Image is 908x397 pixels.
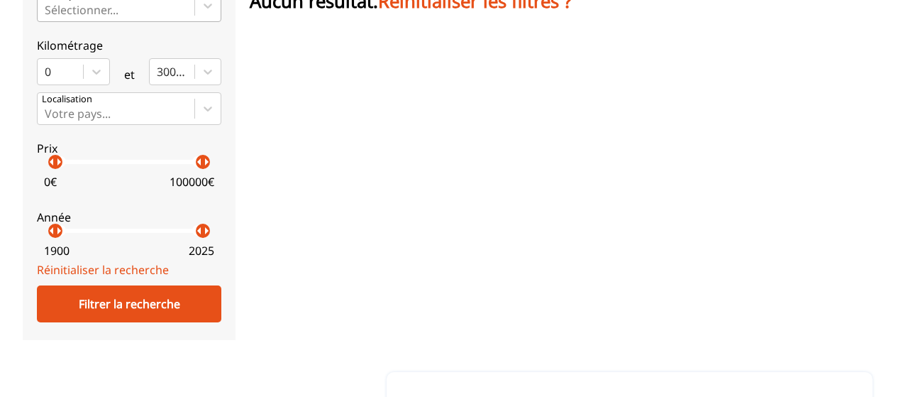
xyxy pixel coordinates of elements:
p: arrow_left [191,222,208,239]
p: Kilométrage [37,38,221,53]
p: arrow_left [191,153,208,170]
p: arrow_right [50,222,67,239]
p: Localisation [42,93,92,106]
input: 300000 [157,65,160,78]
p: 0 € [44,174,57,190]
input: 0 [45,65,48,78]
p: 1900 [44,243,70,259]
p: Année [37,210,221,225]
p: arrow_left [43,222,60,239]
p: arrow_right [198,153,215,170]
p: arrow_right [198,222,215,239]
p: arrow_right [50,153,67,170]
p: et [124,67,135,82]
p: Prix [37,141,221,156]
input: Prêt à piloterSélectionner... [45,4,48,16]
p: arrow_left [43,153,60,170]
div: Filtrer la recherche [37,285,221,322]
a: Réinitialiser la recherche [37,262,169,278]
p: 2025 [189,243,214,259]
p: 100000 € [170,174,214,190]
input: Votre pays... [45,107,48,120]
